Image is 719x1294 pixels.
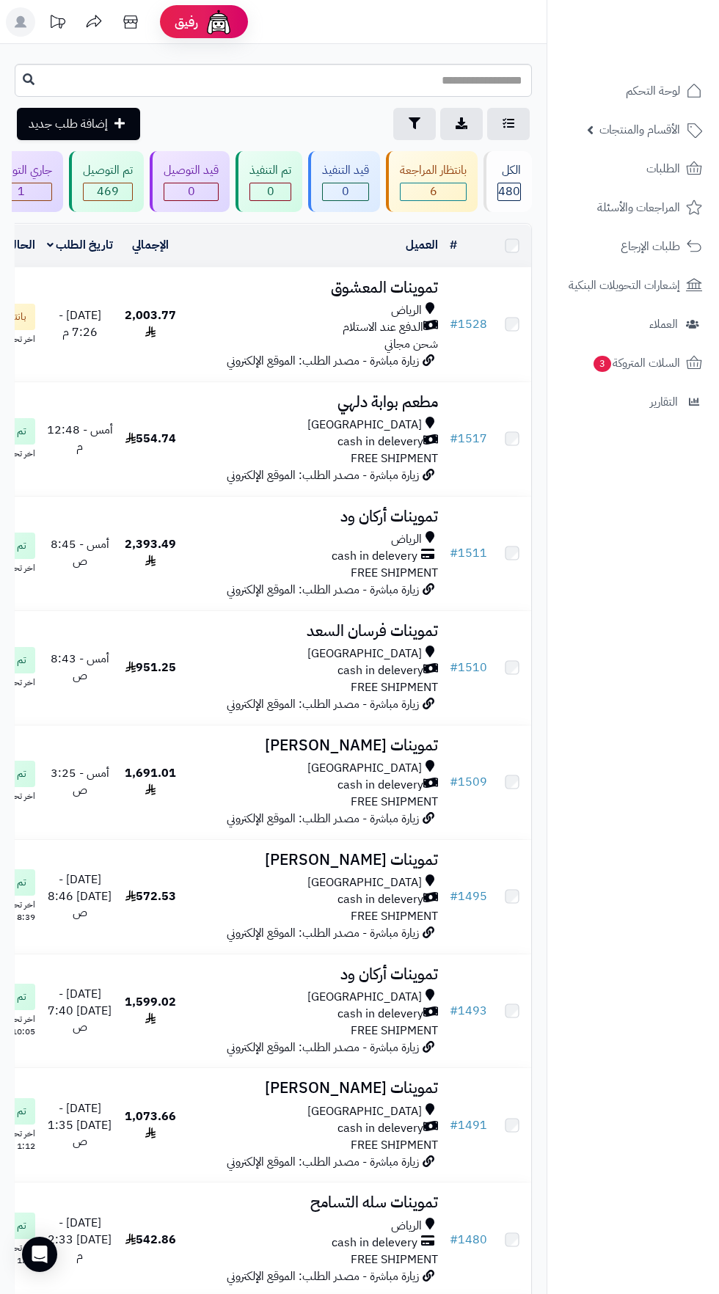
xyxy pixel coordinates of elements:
span: 572.53 [125,888,176,905]
span: cash in delevery [332,1235,417,1251]
span: 480 [498,183,520,200]
a: تم التنفيذ 0 [233,151,305,212]
a: تم التوصيل 469 [66,151,147,212]
h3: تموينات أركان ود [188,966,438,983]
a: الطلبات [556,151,710,186]
span: زيارة مباشرة - مصدر الطلب: الموقع الإلكتروني [227,810,419,827]
div: 0 [250,183,291,200]
span: FREE SHIPMENT [351,793,438,811]
span: FREE SHIPMENT [351,1136,438,1154]
a: تاريخ الطلب [47,236,114,254]
span: # [450,1002,458,1020]
span: زيارة مباشرة - مصدر الطلب: الموقع الإلكتروني [227,1153,419,1171]
span: # [450,1116,458,1134]
a: طلبات الإرجاع [556,229,710,264]
div: قيد التنفيذ [322,162,369,179]
a: #1480 [450,1231,487,1249]
a: الكل480 [481,151,535,212]
a: العملاء [556,307,710,342]
h3: تموينات سله التسامح [188,1194,438,1211]
div: Open Intercom Messenger [22,1237,57,1272]
span: رفيق [175,13,198,31]
span: cash in delevery [337,1006,423,1023]
span: FREE SHIPMENT [351,907,438,925]
span: أمس - 8:45 ص [51,535,109,570]
span: 2,393.49 [125,535,176,570]
a: #1511 [450,544,487,562]
span: cash in delevery [337,434,423,450]
div: 469 [84,183,132,200]
span: cash in delevery [337,662,423,679]
span: cash in delevery [337,777,423,794]
span: لوحة التحكم [626,81,680,101]
a: #1528 [450,315,487,333]
span: [DATE] - [DATE] 2:33 م [48,1214,112,1265]
span: الدفع عند الاستلام [343,319,423,336]
span: FREE SHIPMENT [351,450,438,467]
a: قيد التوصيل 0 [147,151,233,212]
a: #1491 [450,1116,487,1134]
div: 6 [401,183,466,200]
span: # [450,888,458,905]
a: #1495 [450,888,487,905]
span: زيارة مباشرة - مصدر الطلب: الموقع الإلكتروني [227,581,419,599]
span: # [450,315,458,333]
a: #1509 [450,773,487,791]
span: [GEOGRAPHIC_DATA] [307,646,422,662]
span: cash in delevery [332,548,417,565]
h3: تموينات [PERSON_NAME] [188,1080,438,1097]
span: الرياض [391,1218,422,1235]
span: # [450,659,458,676]
span: FREE SHIPMENT [351,564,438,582]
img: logo-2.png [619,11,705,42]
span: [DATE] - [DATE] 8:46 ص [48,871,112,922]
a: السلات المتروكة3 [556,346,710,381]
span: زيارة مباشرة - مصدر الطلب: الموقع الإلكتروني [227,1268,419,1285]
a: العميل [406,236,438,254]
a: #1517 [450,430,487,447]
div: تم التوصيل [83,162,133,179]
span: الرياض [391,302,422,319]
span: السلات المتروكة [592,353,680,373]
h3: تموينات [PERSON_NAME] [188,852,438,869]
span: طلبات الإرجاع [621,236,680,257]
span: الأقسام والمنتجات [599,120,680,140]
span: 3 [593,355,612,372]
span: أمس - 3:25 ص [51,764,109,799]
a: # [450,236,457,254]
span: زيارة مباشرة - مصدر الطلب: الموقع الإلكتروني [227,467,419,484]
span: الرياض [391,531,422,548]
h3: مطعم بوابة دلهي [188,394,438,411]
a: إشعارات التحويلات البنكية [556,268,710,303]
span: زيارة مباشرة - مصدر الطلب: الموقع الإلكتروني [227,924,419,942]
span: [DATE] - [DATE] 7:40 ص [48,985,112,1037]
h3: تموينات فرسان السعد [188,623,438,640]
span: FREE SHIPMENT [351,679,438,696]
span: [DATE] - [DATE] 1:35 ص [48,1100,112,1151]
span: 2,003.77 [125,307,176,341]
span: زيارة مباشرة - مصدر الطلب: الموقع الإلكتروني [227,352,419,370]
span: شحن مجاني [384,335,438,353]
span: 951.25 [125,659,176,676]
a: التقارير [556,384,710,420]
span: cash in delevery [337,1120,423,1137]
span: 0 [323,183,368,200]
span: زيارة مباشرة - مصدر الطلب: الموقع الإلكتروني [227,1039,419,1056]
div: بانتظار المراجعة [400,162,467,179]
span: أمس - 8:43 ص [51,650,109,684]
span: FREE SHIPMENT [351,1251,438,1268]
a: #1510 [450,659,487,676]
a: قيد التنفيذ 0 [305,151,383,212]
span: # [450,430,458,447]
span: [DATE] - 7:26 م [59,307,101,341]
div: 0 [164,183,218,200]
span: المراجعات والأسئلة [597,197,680,218]
span: 1,073.66 [125,1108,176,1142]
a: إضافة طلب جديد [17,108,140,140]
span: # [450,1231,458,1249]
span: cash in delevery [337,891,423,908]
span: [GEOGRAPHIC_DATA] [307,989,422,1006]
a: بانتظار المراجعة 6 [383,151,481,212]
span: الطلبات [646,158,680,179]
